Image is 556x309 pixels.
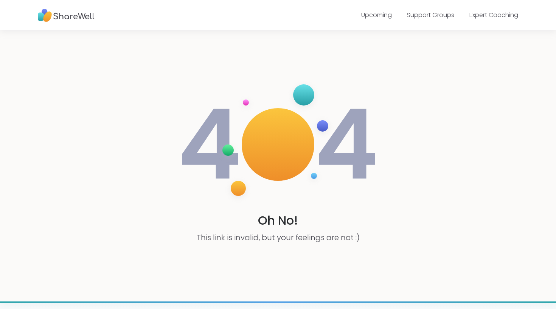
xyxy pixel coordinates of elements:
a: Upcoming [361,11,392,19]
img: ShareWell Nav Logo [38,5,95,26]
img: 404 [177,77,379,212]
a: Expert Coaching [469,11,518,19]
h1: Oh No! [258,212,298,229]
p: This link is invalid, but your feelings are not :) [197,232,360,243]
a: Support Groups [407,11,454,19]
